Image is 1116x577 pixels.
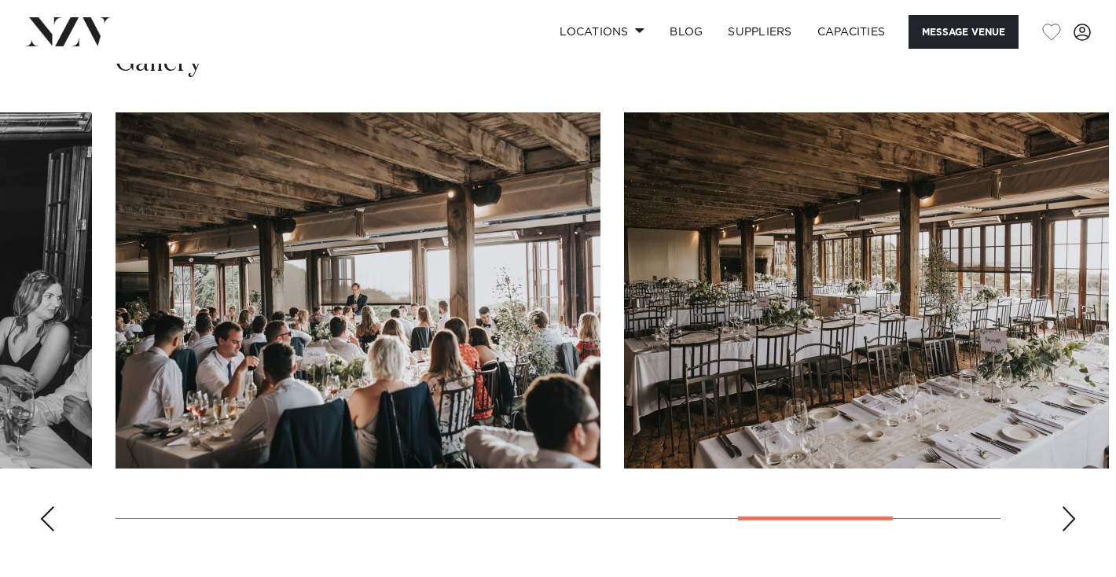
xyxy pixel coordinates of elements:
[715,15,804,49] a: SUPPLIERS
[909,15,1019,49] button: Message Venue
[657,15,715,49] a: BLOG
[624,112,1109,469] swiper-slide: 9 / 10
[116,112,600,469] swiper-slide: 8 / 10
[805,15,898,49] a: Capacities
[25,17,111,46] img: nzv-logo.png
[547,15,657,49] a: Locations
